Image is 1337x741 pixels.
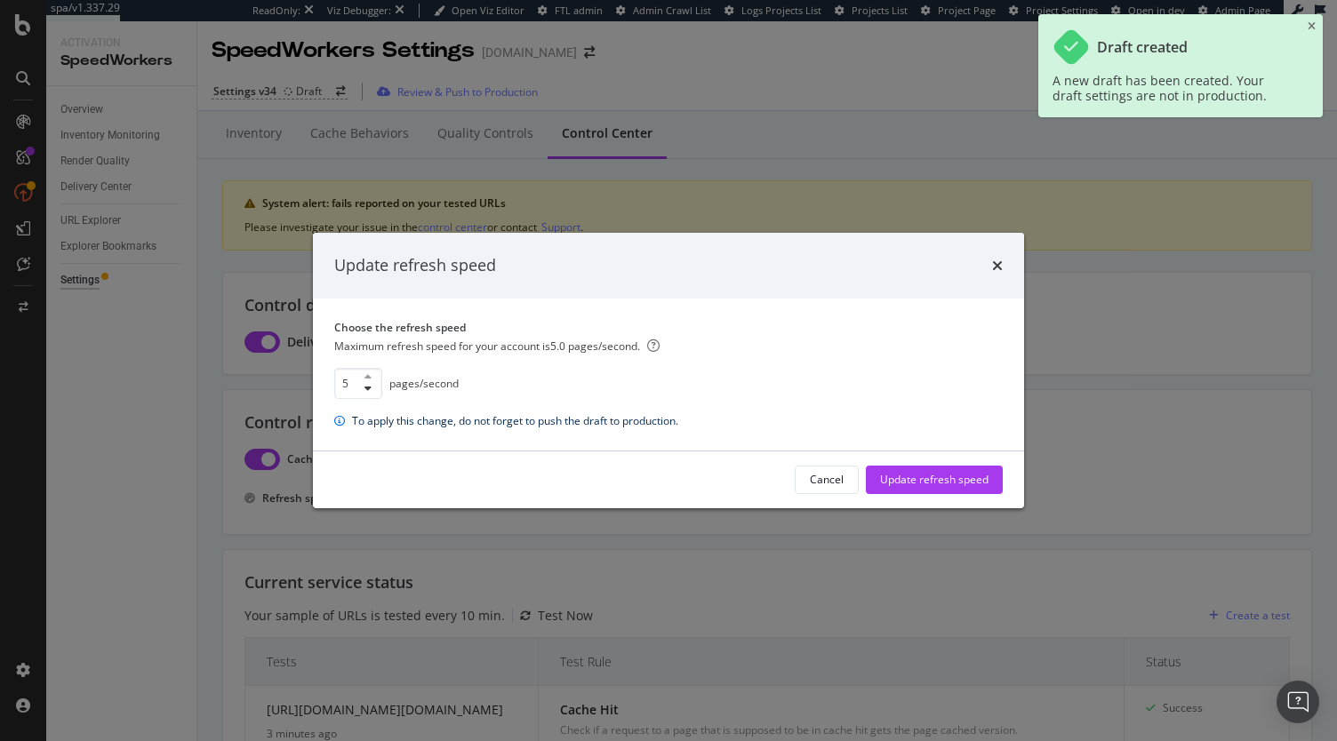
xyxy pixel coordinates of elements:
[352,413,678,429] div: To apply this change, do not forget to push the draft to production.
[866,466,1003,494] button: Update refresh speed
[1053,73,1291,103] div: A new draft has been created. Your draft settings are not in production.
[1277,681,1319,723] div: Open Intercom Messenger
[1097,39,1188,56] div: Draft created
[334,413,1003,429] div: info banner
[334,320,1003,335] div: Choose the refresh speed
[795,466,859,494] button: Cancel
[334,368,1003,399] div: pages /second
[1308,21,1316,32] div: close toast
[334,320,1003,354] div: Maximum refresh speed for your account is 5.0 pages /second.
[810,472,844,487] div: Cancel
[313,233,1024,508] div: modal
[334,254,496,277] div: Update refresh speed
[992,254,1003,277] div: times
[880,472,989,487] div: Update refresh speed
